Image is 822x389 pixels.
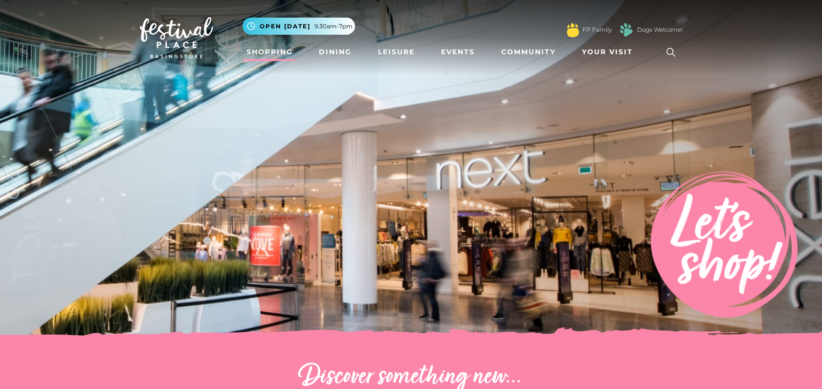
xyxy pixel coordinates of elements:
[315,43,355,61] a: Dining
[437,43,479,61] a: Events
[582,25,612,34] a: FP Family
[578,43,642,61] a: Your Visit
[260,22,311,31] span: Open [DATE]
[140,17,213,58] img: Festival Place Logo
[243,18,355,35] button: Open [DATE] 9.30am-7pm
[582,47,633,57] span: Your Visit
[243,43,297,61] a: Shopping
[314,22,353,31] span: 9.30am-7pm
[497,43,559,61] a: Community
[637,25,683,34] a: Dogs Welcome!
[374,43,419,61] a: Leisure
